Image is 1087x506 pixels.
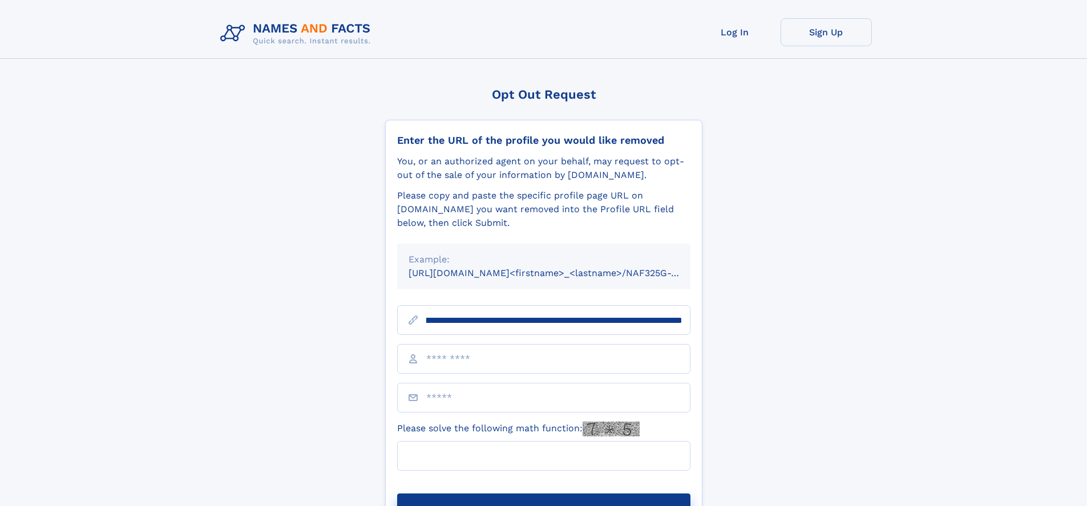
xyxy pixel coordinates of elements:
[781,18,872,46] a: Sign Up
[397,155,690,182] div: You, or an authorized agent on your behalf, may request to opt-out of the sale of your informatio...
[689,18,781,46] a: Log In
[409,268,712,278] small: [URL][DOMAIN_NAME]<firstname>_<lastname>/NAF325G-xxxxxxxx
[397,189,690,230] div: Please copy and paste the specific profile page URL on [DOMAIN_NAME] you want removed into the Pr...
[216,18,380,49] img: Logo Names and Facts
[385,87,702,102] div: Opt Out Request
[409,253,679,266] div: Example:
[397,134,690,147] div: Enter the URL of the profile you would like removed
[397,422,640,436] label: Please solve the following math function:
